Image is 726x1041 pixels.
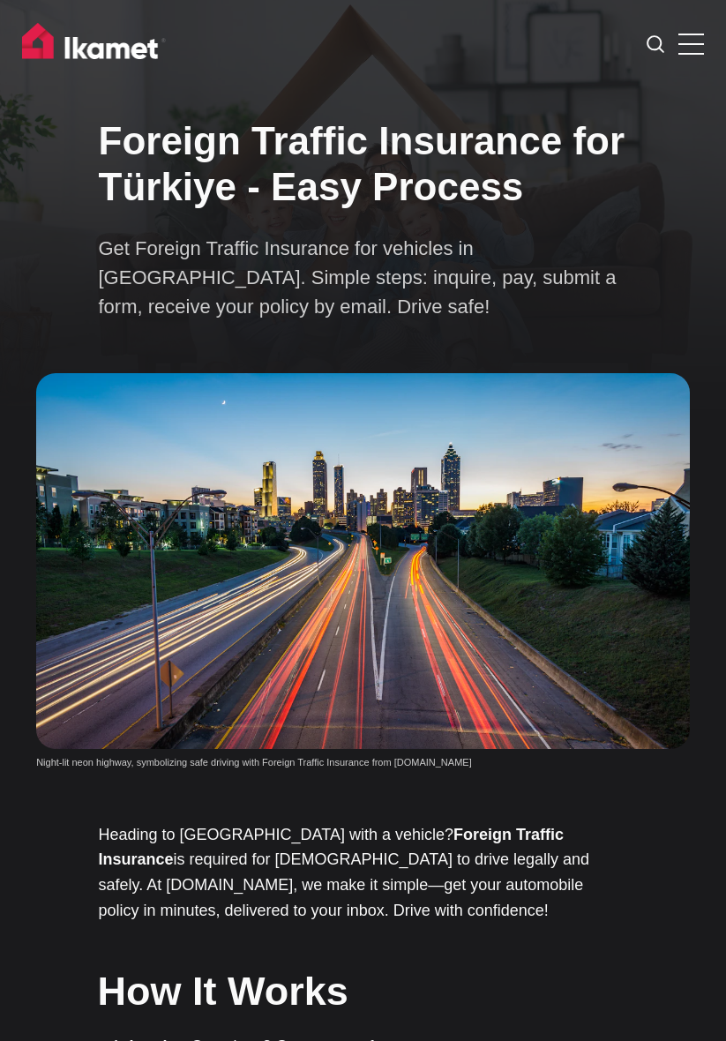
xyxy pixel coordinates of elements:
[98,969,348,1014] strong: How It Works
[99,118,628,212] h1: Foreign Traffic Insurance for Türkiye - Easy Process
[22,23,167,67] img: Ikamet home
[36,373,690,749] img: Night-lit neon highway, symbolizing safe driving with Foreign Traffic Insurance from ikamet.com
[36,757,472,768] span: Night-lit neon highway, symbolizing safe driving with Foreign Traffic Insurance from [DOMAIN_NAME]
[99,822,628,924] p: Heading to [GEOGRAPHIC_DATA] with a vehicle? is required for [DEMOGRAPHIC_DATA] to drive legally ...
[99,234,628,321] p: Get Foreign Traffic Insurance for vehicles in [GEOGRAPHIC_DATA]. Simple steps: inquire, pay, subm...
